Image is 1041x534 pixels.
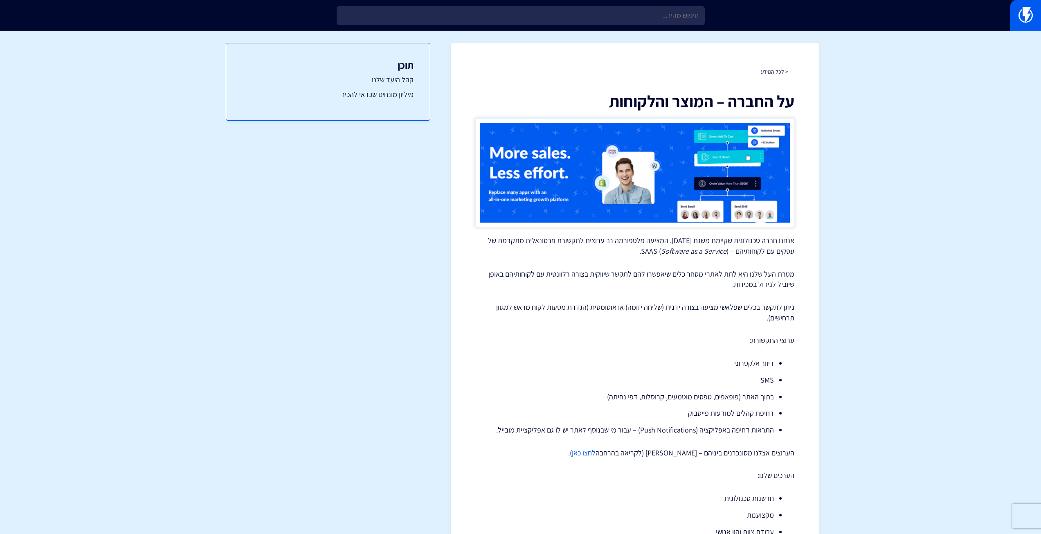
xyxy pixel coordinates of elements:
[661,246,726,256] em: Software as a Service
[496,392,774,402] li: בתוך האתר (פופאפים, טפסים מוטמעים, קרוסלות, דפי נחיתה)
[496,493,774,504] li: חדשנות טכנולוגית
[475,335,794,346] p: ערוצי התקשורת:
[496,510,774,520] li: מקצוענות
[243,74,414,85] a: קהל היעד שלנו
[475,470,794,481] p: הערכים שלנו:
[475,92,794,110] h1: על החברה – המוצר והלקוחות
[496,375,774,385] li: SMS
[475,302,794,323] p: ניתן לתקשר בכלים שפלאשי מציעה בצורה ידנית (שליחה יזומה) או אוטומטית (הגדרת מסעות לקוח מראש למגוון...
[496,425,774,435] li: התראות דחיפה באפליקציה (Push Notifications) – עבור מי שבנוסף לאתר יש לו גם אפליקציית מובייל.
[243,89,414,100] a: מיליון מונחים שכדאי להכיר
[761,68,788,75] a: < לכל המידע
[496,358,774,369] li: דיוור אלקטרוני
[475,448,794,458] p: הערוצים אצלנו מסונכרנים ביניהם – [PERSON_NAME] (לקריאה בהרחבה ).
[496,408,774,419] li: דחיפת קהלים למודעות פייסבוק
[572,448,596,457] a: לחצו כאן
[475,269,794,290] p: מטרת העל שלנו היא לתת לאתרי מסחר כלים שיאפשרו להם לתקשר שיווקית בצורה רלוונטית עם לקוחותיהם באופן...
[475,235,794,256] p: אנחנו חברה טכנולוגית שקיימת משנת [DATE], המציעה פלטפורמה רב ערוצית לתקשורת פרסונאלית מתקדמת של עס...
[337,6,705,25] input: חיפוש מהיר...
[243,60,414,70] h3: תוכן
